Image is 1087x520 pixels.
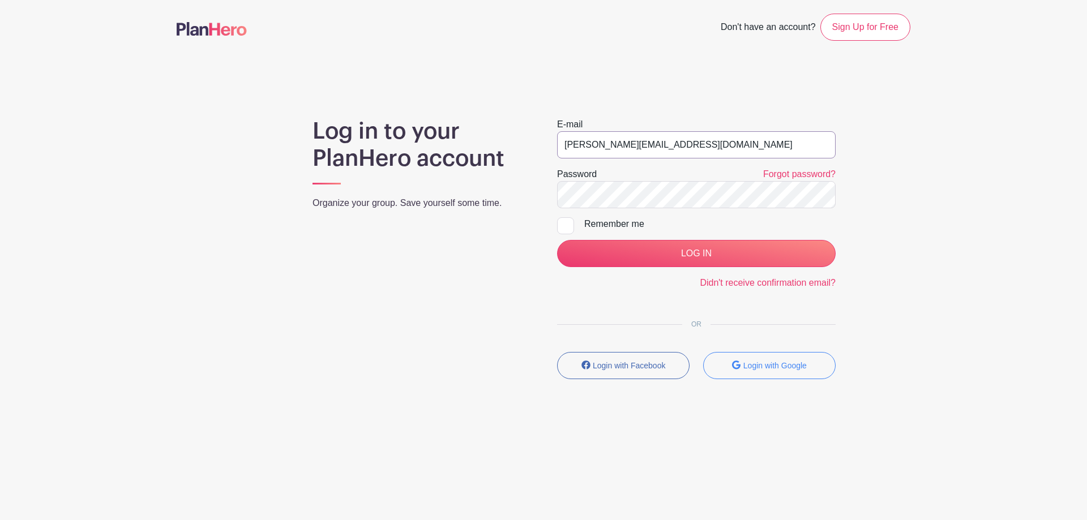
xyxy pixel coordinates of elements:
[721,16,816,41] span: Don't have an account?
[703,352,836,379] button: Login with Google
[557,118,583,131] label: E-mail
[557,240,836,267] input: LOG IN
[584,217,836,231] div: Remember me
[682,320,711,328] span: OR
[593,361,665,370] small: Login with Facebook
[557,352,690,379] button: Login with Facebook
[763,169,836,179] a: Forgot password?
[743,361,807,370] small: Login with Google
[557,167,597,181] label: Password
[313,118,530,172] h1: Log in to your PlanHero account
[700,278,836,287] a: Didn't receive confirmation email?
[177,22,247,36] img: logo-507f7623f17ff9eddc593b1ce0a138ce2505c220e1c5a4e2b4648c50719b7d32.svg
[313,196,530,210] p: Organize your group. Save yourself some time.
[557,131,836,158] input: e.g. julie@eventco.com
[820,14,910,41] a: Sign Up for Free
